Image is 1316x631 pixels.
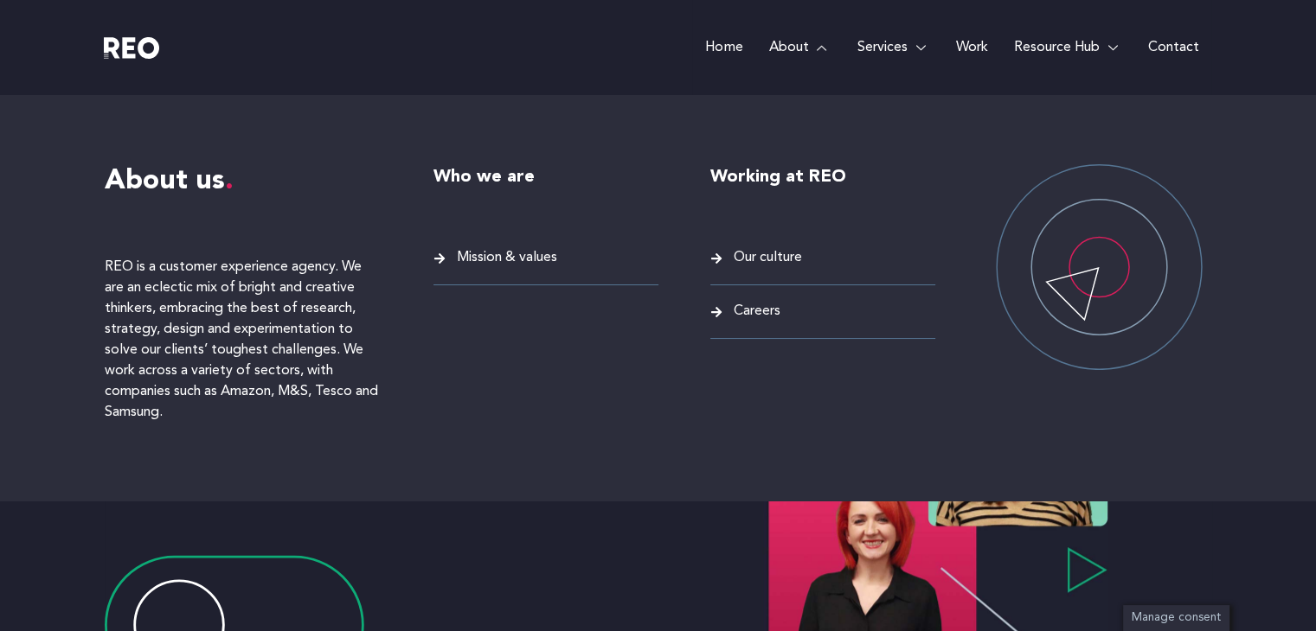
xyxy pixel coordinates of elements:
a: Careers [710,300,935,323]
span: Mission & values [453,246,557,270]
span: About us [105,168,234,195]
span: Careers [729,300,780,323]
span: Manage consent [1132,612,1221,623]
p: REO is a customer experience agency. We are an eclectic mix of bright and creative thinkers, embr... [105,257,382,423]
h6: Who we are [433,164,658,190]
h6: Working at REO [710,164,935,190]
a: Our culture [710,246,935,270]
span: Our culture [729,246,802,270]
a: Mission & values [433,246,658,270]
